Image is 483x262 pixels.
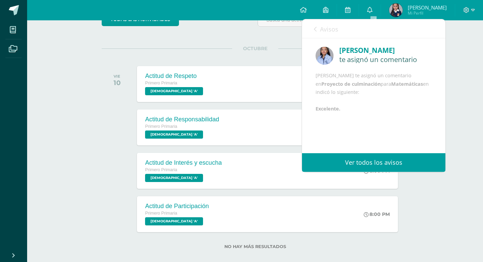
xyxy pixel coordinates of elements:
span: Evangelización 'A' [145,87,203,95]
div: te asignó un comentario [339,56,432,63]
span: Evangelización 'A' [145,130,203,139]
span: Mi Perfil [408,10,447,16]
div: [PERSON_NAME] [339,45,432,56]
span: Primero Primaria [145,211,177,216]
label: No hay más resultados [102,244,408,249]
img: cd70970ff989681eb4d9716f04c67d2c.png [316,47,334,65]
span: OCTUBRE [232,45,278,52]
span: Evangelización 'A' [145,217,203,225]
img: 48ebd2372139c62fc91f3db64f279f84.png [389,3,403,17]
span: [PERSON_NAME] [408,4,447,11]
span: Evangelización 'A' [145,174,203,182]
div: Actitud de Responsabilidad [145,116,219,123]
div: Actitud de Respeto [145,73,205,80]
div: Actitud de Participación [145,203,209,210]
span: Primero Primaria [145,124,177,129]
b: Excelente. [316,105,340,112]
span: Primero Primaria [145,167,177,172]
a: Ver todos los avisos [302,153,445,172]
div: 10 [114,79,121,87]
b: Matemáticas [391,81,423,87]
div: Actitud de Interés y escucha [145,159,222,166]
span: Avisos [320,25,338,33]
div: [PERSON_NAME] te asignó un comentario en para en indicó lo siguiente: [316,72,432,113]
span: Primero Primaria [145,81,177,85]
div: 8:00 PM [364,211,390,217]
b: Proyecto de culminación [321,81,381,87]
div: VIE [114,74,121,79]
